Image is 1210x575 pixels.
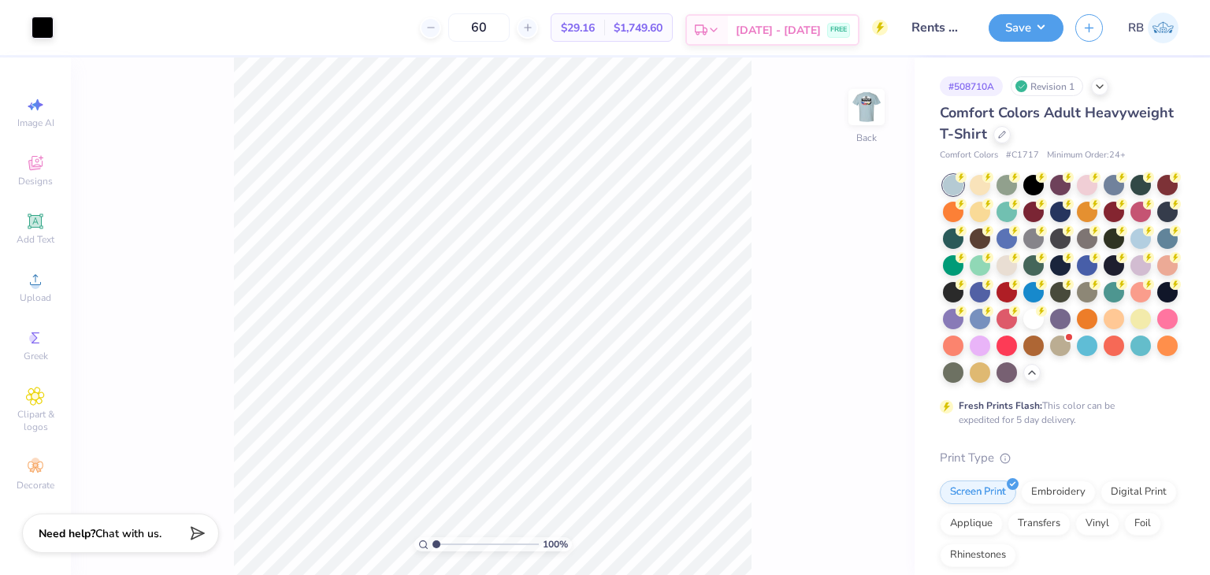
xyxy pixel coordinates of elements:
img: Ryan Brennecke [1148,13,1178,43]
div: Foil [1124,512,1161,536]
span: # C1717 [1006,149,1039,162]
span: Decorate [17,479,54,492]
div: Back [856,131,877,145]
div: Embroidery [1021,480,1096,504]
img: Back [851,91,882,123]
span: Greek [24,350,48,362]
span: Designs [18,175,53,187]
div: Vinyl [1075,512,1119,536]
input: Untitled Design [900,12,977,43]
span: Chat with us. [95,526,161,541]
span: Minimum Order: 24 + [1047,149,1126,162]
span: $1,749.60 [614,20,663,36]
strong: Need help? [39,526,95,541]
div: Screen Print [940,480,1016,504]
span: 100 % [543,537,568,551]
input: – – [448,13,510,42]
span: FREE [830,24,847,35]
button: Save [989,14,1063,42]
span: Image AI [17,117,54,129]
div: Rhinestones [940,543,1016,567]
div: Transfers [1008,512,1071,536]
div: This color can be expedited for 5 day delivery. [959,399,1152,427]
span: Add Text [17,233,54,246]
span: Comfort Colors [940,149,998,162]
span: Comfort Colors Adult Heavyweight T-Shirt [940,103,1174,143]
a: RB [1128,13,1178,43]
div: Digital Print [1101,480,1177,504]
strong: Fresh Prints Flash: [959,399,1042,412]
span: [DATE] - [DATE] [736,22,821,39]
div: Revision 1 [1011,76,1083,96]
div: # 508710A [940,76,1003,96]
div: Applique [940,512,1003,536]
span: RB [1128,19,1144,37]
span: $29.16 [561,20,595,36]
span: Clipart & logos [8,408,63,433]
span: Upload [20,291,51,304]
div: Print Type [940,449,1178,467]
